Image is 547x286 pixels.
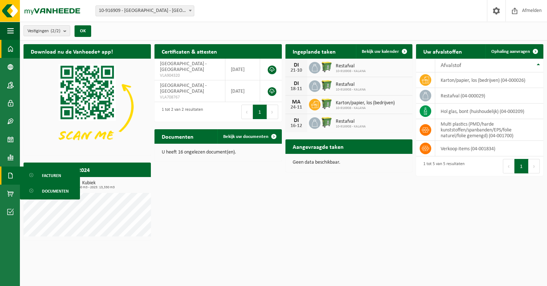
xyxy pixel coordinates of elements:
[42,184,69,198] span: Documenten
[362,49,399,54] span: Bekijk uw kalender
[289,62,304,68] div: DI
[75,25,91,37] button: OK
[241,105,253,119] button: Previous
[435,72,543,88] td: karton/papier, los (bedrijven) (04-000026)
[321,116,333,129] img: WB-0770-HPE-GN-50
[336,63,366,69] span: Restafval
[97,177,150,191] a: Bekijk rapportage
[27,181,151,189] h3: Kubiek
[217,129,281,144] a: Bekijk uw documenten
[160,61,207,72] span: [GEOGRAPHIC_DATA] - [GEOGRAPHIC_DATA]
[22,168,78,182] a: Facturen
[336,106,395,110] span: 10-916908 - KALANA
[289,87,304,92] div: 18-11
[435,104,543,119] td: hol glas, bont (huishoudelijk) (04-000209)
[154,44,224,58] h2: Certificaten & attesten
[24,25,70,36] button: Vestigingen(2/2)
[491,49,530,54] span: Ophaling aanvragen
[293,160,406,165] p: Geen data beschikbaar.
[441,63,461,68] span: Afvalstof
[27,26,60,37] span: Vestigingen
[435,119,543,141] td: multi plastics (PMD/harde kunststoffen/spanbanden/EPS/folie naturel/folie gemengd) (04-001700)
[289,68,304,73] div: 21-10
[336,119,366,125] span: Restafval
[24,44,120,58] h2: Download nu de Vanheede+ app!
[321,98,333,110] img: WB-0770-HPE-GN-50
[154,129,201,143] h2: Documenten
[420,158,465,174] div: 1 tot 5 van 5 resultaten
[225,80,260,102] td: [DATE]
[223,134,268,139] span: Bekijk uw documenten
[289,123,304,129] div: 16-12
[160,83,207,94] span: [GEOGRAPHIC_DATA] - [GEOGRAPHIC_DATA]
[289,105,304,110] div: 24-11
[416,44,469,58] h2: Uw afvalstoffen
[336,100,395,106] span: Karton/papier, los (bedrijven)
[96,5,194,16] span: 10-916909 - KALANA - OOSTNIEUWKERKE
[336,69,366,73] span: 10-916908 - KALANA
[42,169,61,182] span: Facturen
[321,79,333,92] img: WB-0770-HPE-GN-50
[514,159,529,173] button: 1
[267,105,278,119] button: Next
[435,141,543,156] td: verkoop items (04-001834)
[356,44,412,59] a: Bekijk uw kalender
[158,104,203,120] div: 1 tot 2 van 2 resultaten
[24,59,151,154] img: Download de VHEPlus App
[22,184,78,198] a: Documenten
[336,125,366,129] span: 10-916908 - KALANA
[336,88,366,92] span: 10-916908 - KALANA
[253,105,267,119] button: 1
[435,88,543,104] td: restafval (04-000029)
[321,61,333,73] img: WB-0770-HPE-GN-50
[529,159,540,173] button: Next
[485,44,543,59] a: Ophaling aanvragen
[289,118,304,123] div: DI
[289,99,304,105] div: MA
[27,186,151,189] span: 2024: 44,060 m3 - 2025: 13,330 m3
[285,139,351,153] h2: Aangevraagde taken
[96,6,194,16] span: 10-916909 - KALANA - OOSTNIEUWKERKE
[336,82,366,88] span: Restafval
[225,59,260,80] td: [DATE]
[160,73,220,79] span: VLA904320
[24,163,97,177] h2: Rapportage 2025 / 2024
[162,150,275,155] p: U heeft 16 ongelezen document(en).
[289,81,304,87] div: DI
[51,29,60,33] count: (2/2)
[160,94,220,100] span: VLA708767
[503,159,514,173] button: Previous
[285,44,343,58] h2: Ingeplande taken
